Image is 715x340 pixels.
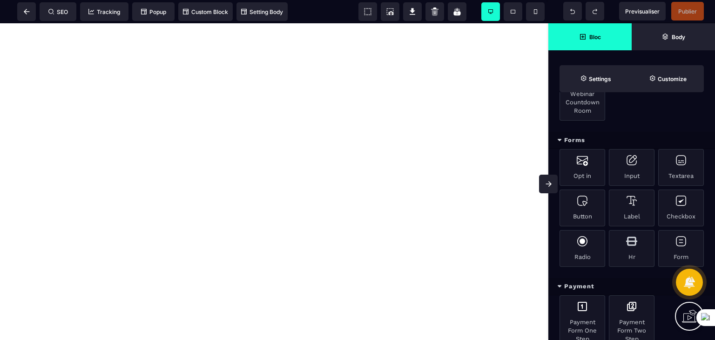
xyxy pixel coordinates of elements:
span: Settings [560,65,632,92]
div: Forms [548,132,715,149]
div: Webinar Countdown Room [560,67,605,121]
div: Label [609,190,654,226]
div: Checkbox [658,190,704,226]
span: Screenshot [381,2,399,21]
div: Radio [560,230,605,267]
div: Hr [609,230,654,267]
span: Previsualiser [625,8,660,15]
span: View components [358,2,377,21]
div: Textarea [658,149,704,186]
div: Opt in [560,149,605,186]
span: SEO [48,8,68,15]
div: Form [658,230,704,267]
strong: Body [672,34,685,41]
span: Open Blocks [548,23,632,50]
div: Input [609,149,654,186]
span: Custom Block [183,8,228,15]
span: Open Style Manager [632,65,704,92]
span: Setting Body [241,8,283,15]
div: Button [560,190,605,226]
strong: Settings [589,75,611,82]
span: Popup [141,8,166,15]
span: Preview [619,2,666,20]
span: Publier [678,8,697,15]
div: Payment [548,278,715,295]
span: Open Layer Manager [632,23,715,50]
strong: Customize [658,75,687,82]
span: Tracking [88,8,120,15]
strong: Bloc [589,34,601,41]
